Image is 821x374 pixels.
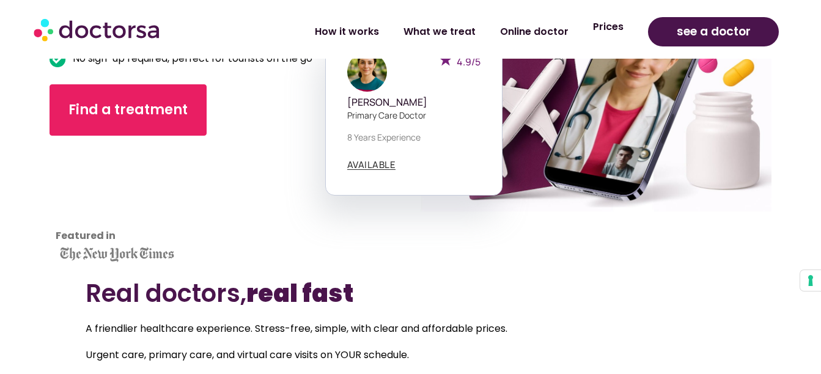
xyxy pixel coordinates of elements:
p: Urgent care, primary care, and virtual care visits on YOUR schedule. [86,346,735,364]
h2: Real doctors, [86,279,735,308]
iframe: Customer reviews powered by Trustpilot [56,154,166,246]
p: 8 years experience [347,131,480,144]
span: see a doctor [677,22,751,42]
h5: [PERSON_NAME] [347,97,480,108]
span: No sign-up required, perfect for tourists on the go [70,50,312,67]
a: How it works [303,18,391,46]
p: Primary care doctor [347,109,480,122]
a: see a doctor [648,17,778,46]
nav: Menu [219,18,636,46]
a: AVAILABLE [347,160,396,170]
a: Online doctor [488,18,581,46]
span: Find a treatment [68,100,188,120]
p: A friendlier healthcare experience. Stress-free, simple, with clear and affordable prices. [86,320,735,337]
a: Find a treatment [50,84,207,136]
button: Your consent preferences for tracking technologies [800,270,821,291]
strong: Featured in [56,229,116,243]
a: What we treat [391,18,488,46]
a: Prices [581,13,636,41]
span: 4.9/5 [457,55,480,68]
b: real fast [246,276,353,310]
span: AVAILABLE [347,160,396,169]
